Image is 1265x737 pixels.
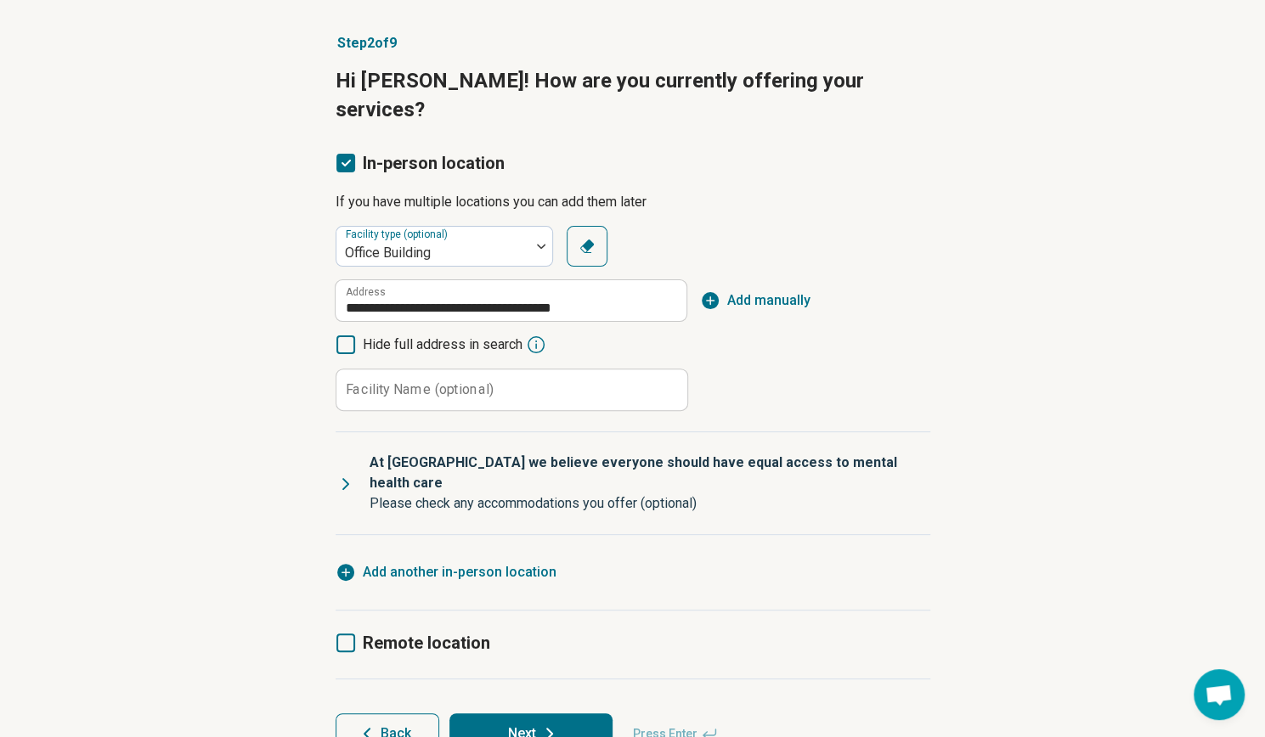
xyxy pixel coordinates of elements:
[336,562,556,582] button: Add another in-person location
[346,287,386,297] label: Address
[700,290,810,311] button: Add manually
[727,290,810,311] span: Add manually
[363,562,556,582] span: Add another in-person location
[363,633,490,653] span: Remote location
[363,153,505,173] span: In-person location
[1194,669,1245,720] div: Open chat
[346,382,494,396] label: Facility Name (optional)
[336,33,930,53] p: Step 2 of 9
[363,335,522,355] span: Hide full address in search
[336,192,930,212] p: If you have multiple locations you can add them later
[370,453,917,493] p: At [GEOGRAPHIC_DATA] we believe everyone should have equal access to mental health care
[336,432,930,534] summary: At [GEOGRAPHIC_DATA] we believe everyone should have equal access to mental health carePlease che...
[336,67,930,124] p: Hi [PERSON_NAME]! How are you currently offering your services?
[370,493,917,514] p: Please check any accommodations you offer (optional)
[346,229,451,241] label: Facility type (optional)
